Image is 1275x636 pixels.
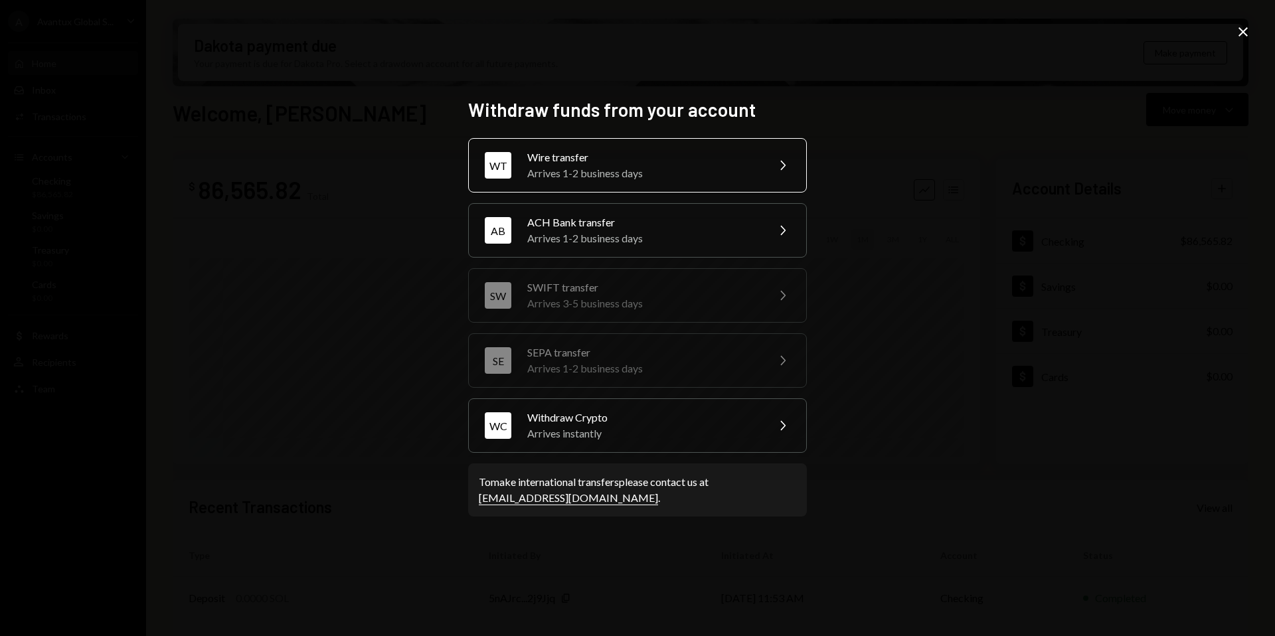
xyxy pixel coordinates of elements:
div: Arrives instantly [527,426,758,441]
div: ACH Bank transfer [527,214,758,230]
div: Wire transfer [527,149,758,165]
div: SEPA transfer [527,345,758,360]
div: AB [485,217,511,244]
div: SWIFT transfer [527,279,758,295]
button: WCWithdraw CryptoArrives instantly [468,398,807,453]
div: SW [485,282,511,309]
div: Arrives 1-2 business days [527,230,758,246]
div: SE [485,347,511,374]
div: Arrives 3-5 business days [527,295,758,311]
button: SESEPA transferArrives 1-2 business days [468,333,807,388]
button: ABACH Bank transferArrives 1-2 business days [468,203,807,258]
div: To make international transfers please contact us at . [479,474,796,506]
div: WT [485,152,511,179]
a: [EMAIL_ADDRESS][DOMAIN_NAME] [479,491,658,505]
button: SWSWIFT transferArrives 3-5 business days [468,268,807,323]
div: WC [485,412,511,439]
div: Withdraw Crypto [527,410,758,426]
div: Arrives 1-2 business days [527,360,758,376]
div: Arrives 1-2 business days [527,165,758,181]
h2: Withdraw funds from your account [468,97,807,123]
button: WTWire transferArrives 1-2 business days [468,138,807,193]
